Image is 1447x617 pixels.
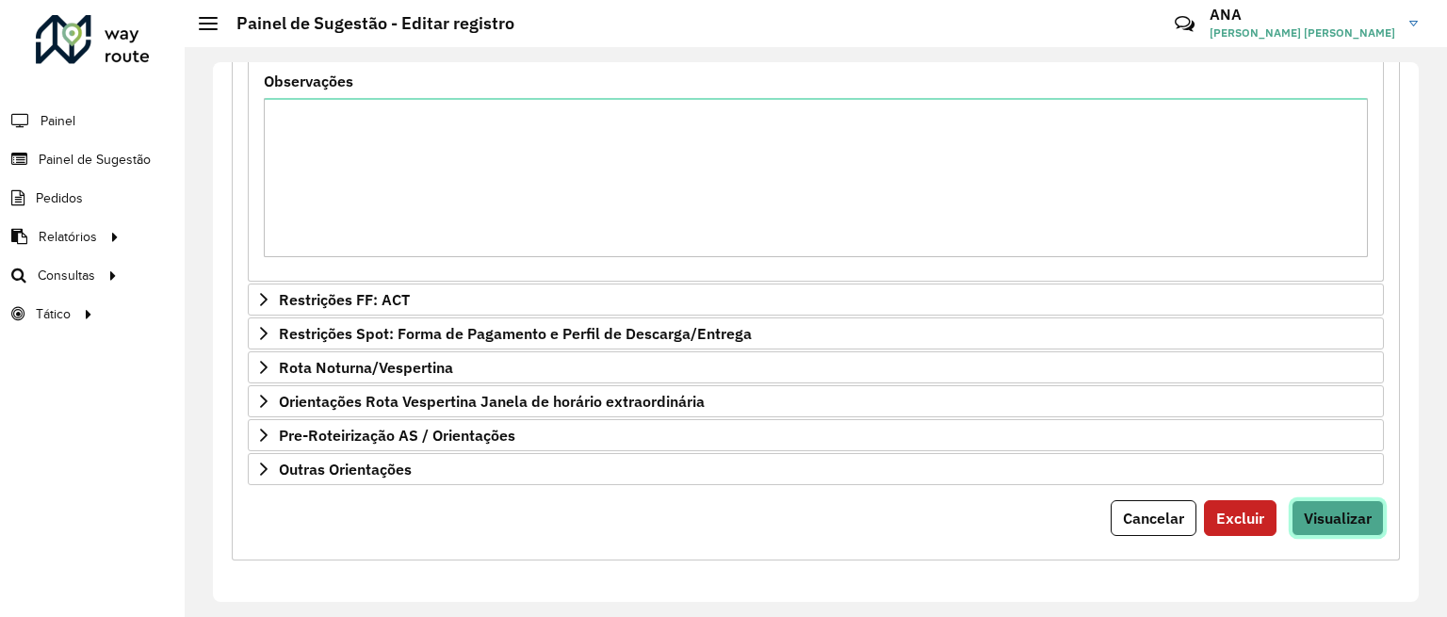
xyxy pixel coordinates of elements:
a: Orientações Rota Vespertina Janela de horário extraordinária [248,385,1384,417]
span: Consultas [38,266,95,285]
span: Relatórios [39,227,97,247]
button: Excluir [1204,500,1276,536]
span: Visualizar [1304,509,1372,528]
span: Restrições Spot: Forma de Pagamento e Perfil de Descarga/Entrega [279,326,752,341]
span: Pedidos [36,188,83,208]
span: Cancelar [1123,509,1184,528]
span: Orientações Rota Vespertina Janela de horário extraordinária [279,394,705,409]
span: Restrições FF: ACT [279,292,410,307]
label: Observações [264,70,353,92]
h3: ANA [1210,6,1395,24]
a: Contato Rápido [1164,4,1205,44]
span: Painel [41,111,75,131]
h2: Painel de Sugestão - Editar registro [218,13,514,34]
a: Restrições Spot: Forma de Pagamento e Perfil de Descarga/Entrega [248,317,1384,349]
span: [PERSON_NAME] [PERSON_NAME] [1210,24,1395,41]
button: Cancelar [1111,500,1196,536]
a: Outras Orientações [248,453,1384,485]
a: Rota Noturna/Vespertina [248,351,1384,383]
a: Pre-Roteirização AS / Orientações [248,419,1384,451]
span: Excluir [1216,509,1264,528]
span: Tático [36,304,71,324]
button: Visualizar [1292,500,1384,536]
span: Painel de Sugestão [39,150,151,170]
span: Outras Orientações [279,462,412,477]
a: Restrições FF: ACT [248,284,1384,316]
span: Pre-Roteirização AS / Orientações [279,428,515,443]
span: Rota Noturna/Vespertina [279,360,453,375]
